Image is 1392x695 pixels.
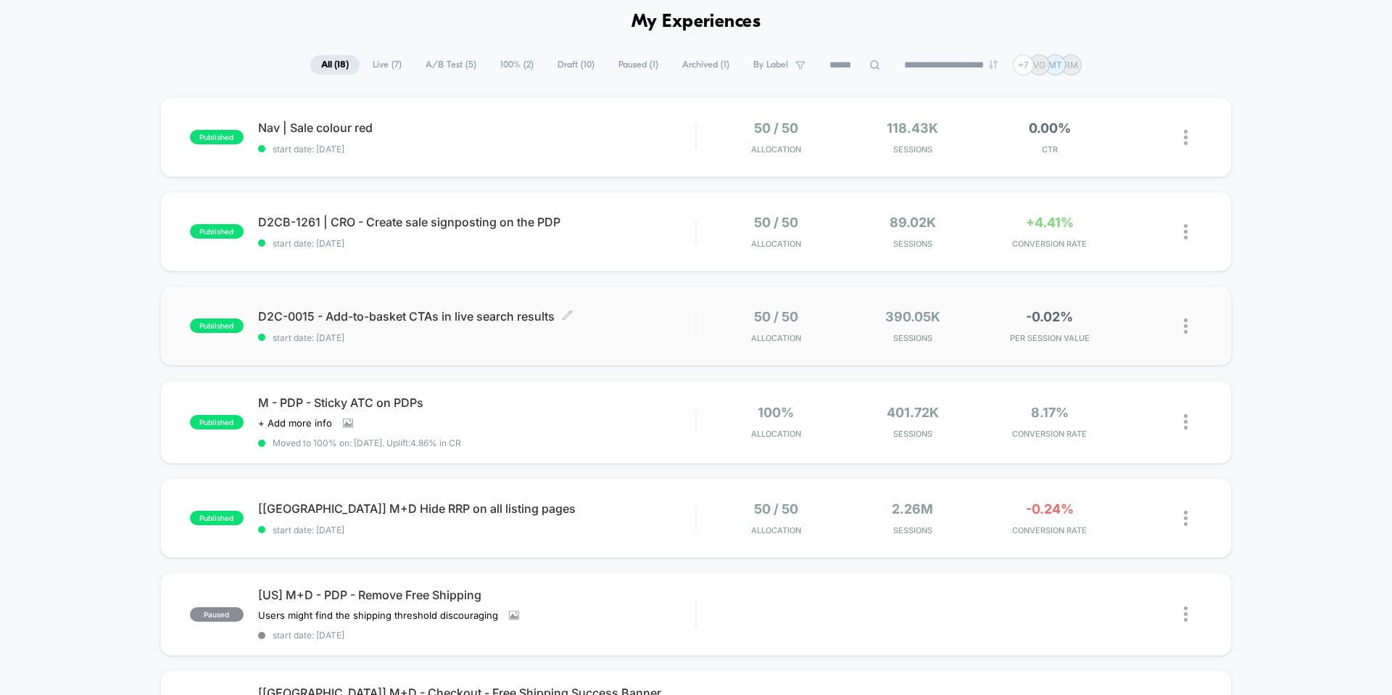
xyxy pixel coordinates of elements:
span: CONVERSION RATE [985,239,1114,249]
span: 100% ( 2 ) [489,55,544,75]
span: + Add more info [258,417,332,429]
h1: My Experiences [631,12,761,33]
span: CONVERSION RATE [985,525,1114,535]
span: paused [190,607,244,622]
span: 2.26M [892,501,933,517]
span: Paused ( 1 ) [608,55,669,75]
span: start date: [DATE] [258,332,695,343]
img: close [1184,224,1188,239]
span: CONVERSION RATE [985,429,1114,439]
span: 50 / 50 [754,120,798,136]
span: +4.41% [1026,215,1074,230]
span: 50 / 50 [754,215,798,230]
span: PER SESSION VALUE [985,333,1114,343]
span: 390.05k [885,309,940,324]
p: RM [1064,59,1078,70]
span: -0.24% [1026,501,1074,517]
span: published [190,318,244,333]
span: start date: [DATE] [258,525,695,535]
span: [[GEOGRAPHIC_DATA]] M+D Hide RRP on all listing pages [258,501,695,516]
img: close [1184,606,1188,622]
p: VG [1033,59,1045,70]
span: Draft ( 10 ) [547,55,605,75]
span: Allocation [751,429,801,439]
span: published [190,415,244,429]
img: close [1184,414,1188,429]
span: Sessions [848,525,978,535]
span: A/B Test ( 5 ) [415,55,487,75]
span: D2C-0015 - Add-to-basket CTAs in live search results [258,309,695,324]
span: Sessions [848,239,978,249]
span: CTR [985,144,1114,155]
img: end [989,60,998,69]
span: Sessions [848,333,978,343]
span: Allocation [751,239,801,249]
span: start date: [DATE] [258,238,695,249]
img: close [1184,511,1188,526]
span: Users might find the shipping threshold discouraging [258,609,498,621]
div: + 7 [1013,54,1034,75]
span: Allocation [751,333,801,343]
span: M - PDP - Sticky ATC on PDPs [258,395,695,410]
span: -0.02% [1026,309,1073,324]
span: [US] M+D - PDP - Remove Free Shipping [258,588,695,602]
span: 100% [758,405,794,420]
span: 401.72k [887,405,939,420]
p: MT [1048,59,1062,70]
span: Nav | Sale colour red [258,120,695,135]
span: published [190,224,244,239]
img: close [1184,318,1188,334]
span: 118.43k [887,120,938,136]
span: D2CB-1261 | CRO - Create sale signposting on the PDP [258,215,695,229]
span: published [190,511,244,525]
img: close [1184,130,1188,145]
span: Sessions [848,429,978,439]
span: Allocation [751,525,801,535]
span: Archived ( 1 ) [671,55,740,75]
span: Sessions [848,144,978,155]
span: published [190,130,244,144]
span: 0.00% [1029,120,1071,136]
span: 89.02k [890,215,936,230]
span: start date: [DATE] [258,630,695,641]
span: All ( 18 ) [310,55,360,75]
span: 50 / 50 [754,501,798,517]
span: By Label [753,59,788,70]
span: Moved to 100% on: [DATE] . Uplift: 4.86% in CR [273,437,461,448]
span: start date: [DATE] [258,144,695,155]
span: 8.17% [1031,405,1069,420]
span: 50 / 50 [754,309,798,324]
span: Live ( 7 ) [362,55,413,75]
span: Allocation [751,144,801,155]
